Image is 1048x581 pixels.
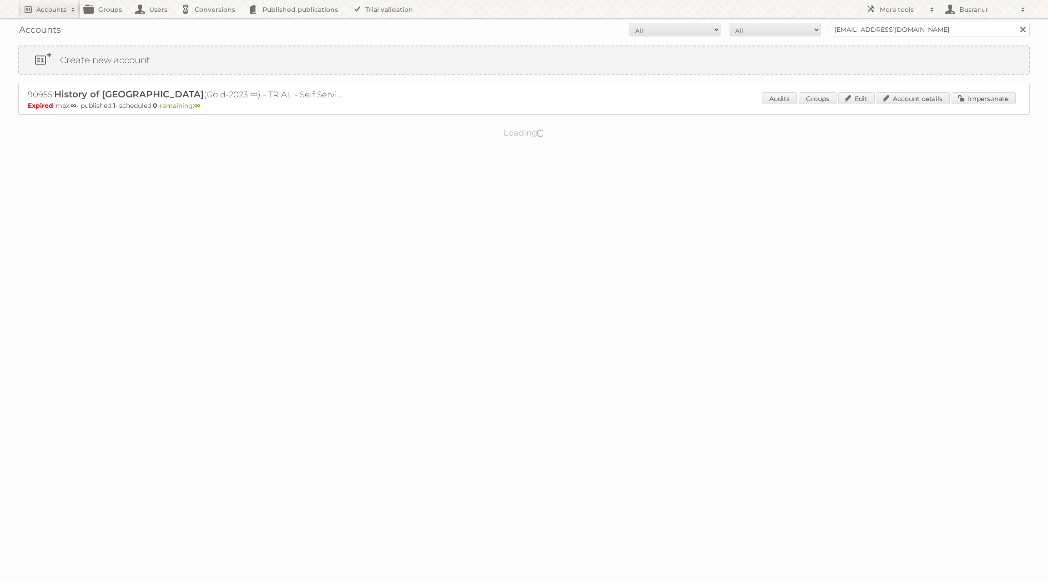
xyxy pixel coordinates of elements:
[153,101,157,110] strong: 0
[28,101,55,110] span: Expired
[28,101,1020,110] p: max: - published: - scheduled: -
[799,92,836,104] a: Groups
[160,101,200,110] span: remaining:
[877,92,950,104] a: Account details
[838,92,875,104] a: Edit
[880,5,925,14] h2: More tools
[19,46,1029,74] a: Create new account
[957,5,1016,14] h2: Busranur
[28,89,346,101] h2: 90955: (Gold-2023 ∞) - TRIAL - Self Service
[113,101,115,110] strong: 1
[36,5,66,14] h2: Accounts
[952,92,1016,104] a: Impersonate
[762,92,797,104] a: Audits
[71,101,76,110] strong: ∞
[54,89,204,100] span: History of [GEOGRAPHIC_DATA]
[194,101,200,110] strong: ∞
[475,124,574,142] p: Loading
